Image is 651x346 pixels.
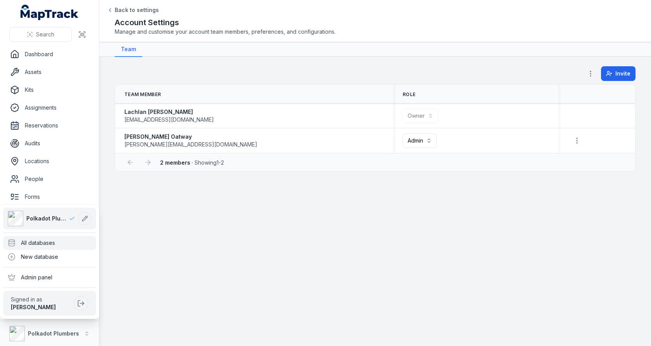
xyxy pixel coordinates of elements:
strong: [PERSON_NAME] [11,304,56,310]
span: Signed in as [11,296,71,303]
div: All databases [3,236,96,250]
div: New database [3,250,96,264]
div: Admin panel [3,270,96,284]
strong: Polkadot Plumbers [28,330,79,337]
span: Polkadot Plumbers [26,215,69,222]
